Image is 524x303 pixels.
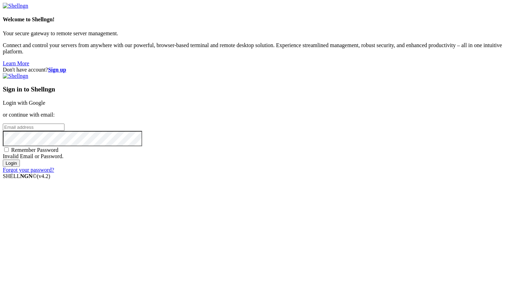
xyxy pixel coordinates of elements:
[3,100,45,106] a: Login with Google
[48,67,66,73] a: Sign up
[3,73,28,79] img: Shellngn
[3,60,29,66] a: Learn More
[3,86,521,93] h3: Sign in to Shellngn
[3,30,521,37] p: Your secure gateway to remote server management.
[37,173,51,179] span: 4.2.0
[3,124,64,131] input: Email address
[20,173,33,179] b: NGN
[4,147,9,152] input: Remember Password
[3,42,521,55] p: Connect and control your servers from anywhere with our powerful, browser-based terminal and remo...
[3,112,521,118] p: or continue with email:
[3,153,521,160] div: Invalid Email or Password.
[3,167,54,173] a: Forgot your password?
[11,147,59,153] span: Remember Password
[3,16,521,23] h4: Welcome to Shellngn!
[3,67,521,73] div: Don't have account?
[3,173,50,179] span: SHELL ©
[3,3,28,9] img: Shellngn
[3,160,20,167] input: Login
